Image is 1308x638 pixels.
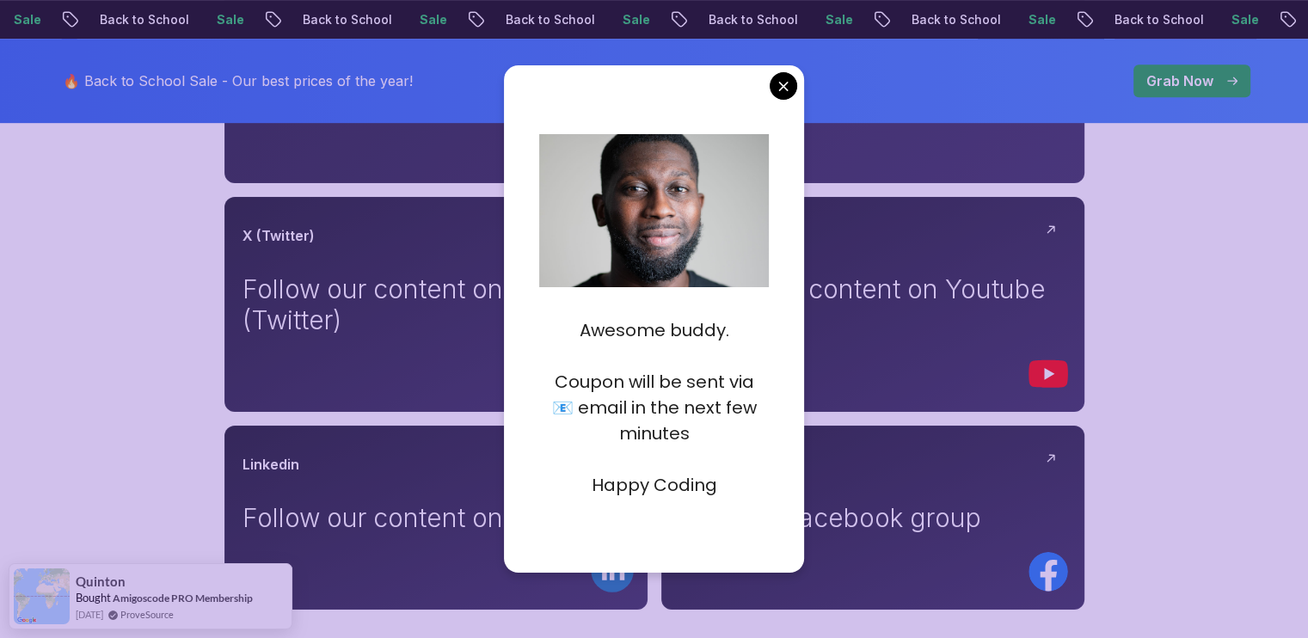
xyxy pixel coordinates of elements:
[113,592,253,604] a: Amigoscode PRO Membership
[243,273,629,335] p: Follow our content on X (Twitter)
[1146,71,1213,91] p: Grab Now
[243,225,315,246] h3: X (Twitter)
[661,197,1084,412] a: YoutubeWatch our content on Youtube
[120,607,174,622] a: ProveSource
[679,502,1066,533] p: Join our Facebook group
[14,568,70,624] img: provesource social proof notification image
[1190,11,1245,28] p: Sale
[784,11,839,28] p: Sale
[243,454,299,475] h3: Linkedin
[224,426,648,610] a: LinkedinFollow our content on Linkedin
[243,502,629,533] p: Follow our content on Linkedin
[175,11,230,28] p: Sale
[464,11,581,28] p: Back to School
[679,273,1066,304] p: Watch our content on Youtube
[378,11,433,28] p: Sale
[667,11,784,28] p: Back to School
[661,426,1084,610] a: FacebookJoin our Facebook group
[987,11,1042,28] p: Sale
[76,607,103,622] span: [DATE]
[63,71,413,91] p: 🔥 Back to School Sale - Our best prices of the year!
[76,574,126,589] span: Quinton
[870,11,987,28] p: Back to School
[224,197,648,412] a: X (Twitter)Follow our content on X (Twitter)
[261,11,378,28] p: Back to School
[76,591,111,604] span: Bought
[581,11,636,28] p: Sale
[58,11,175,28] p: Back to School
[1073,11,1190,28] p: Back to School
